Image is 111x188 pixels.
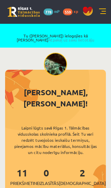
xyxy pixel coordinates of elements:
a: 559 xp [63,8,81,14]
a: Atpakaļ uz savu lietotāju [48,37,94,42]
img: Marta Cekula [44,53,67,76]
a: 11Priekšmeti [10,167,34,187]
span: 559 [63,8,73,15]
span: 778 [44,8,53,15]
a: 2[DEMOGRAPHIC_DATA] [59,167,106,187]
span: Priekšmeti [10,180,34,187]
span: xp [74,8,78,14]
div: Laipni lūgts savā Rīgas 1. Tālmācības vidusskolas skolnieka profilā. Šeit Tu vari redzēt tuvojošo... [5,125,106,155]
span: [DEMOGRAPHIC_DATA] [59,180,106,187]
a: Rīgas 1. Tālmācības vidusskola [7,7,40,17]
div: [PERSON_NAME], [PERSON_NAME]! [5,87,106,109]
span: mP [54,8,60,14]
span: Tu ([PERSON_NAME]) ielogojies kā [PERSON_NAME] [11,34,100,42]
